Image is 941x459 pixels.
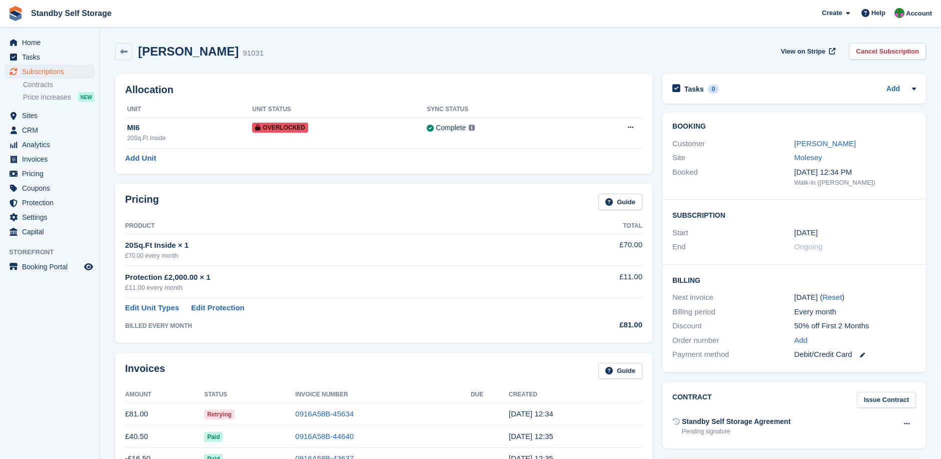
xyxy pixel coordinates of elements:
span: Subscriptions [22,65,82,79]
a: menu [5,123,95,137]
a: menu [5,152,95,166]
th: Unit Status [252,102,427,118]
div: 20Sq.Ft Inside × 1 [125,240,559,251]
a: Edit Protection [191,302,245,314]
div: Standby Self Storage Agreement [682,416,790,427]
div: Walk-in ([PERSON_NAME]) [794,178,916,188]
a: Guide [598,194,642,210]
div: Every month [794,306,916,318]
div: 20Sq.Ft Inside [127,134,252,143]
a: menu [5,181,95,195]
a: menu [5,50,95,64]
div: Discount [672,320,794,332]
h2: Contract [672,392,712,408]
img: stora-icon-8386f47178a22dfd0bd8f6a31ec36ba5ce8667c1dd55bd0f319d3a0aa187defe.svg [8,6,23,21]
div: Site [672,152,794,164]
a: Add [886,84,900,95]
a: menu [5,196,95,210]
img: icon-info-grey-7440780725fd019a000dd9b08b2336e03edf1995a4989e88bcd33f0948082b44.svg [469,125,475,131]
th: Total [559,218,642,234]
th: Status [204,387,295,403]
div: Customer [672,138,794,150]
time: 2025-07-16 11:35:06 UTC [509,432,553,440]
span: Ongoing [794,242,823,251]
div: 0 [708,85,719,94]
th: Unit [125,102,252,118]
h2: [PERSON_NAME] [138,45,239,58]
span: Price increases [23,93,71,102]
span: Retrying [204,409,235,419]
div: Order number [672,335,794,346]
a: Reset [822,293,842,301]
a: [PERSON_NAME] [794,139,856,148]
div: Billing period [672,306,794,318]
time: 2025-08-16 11:34:53 UTC [509,409,553,418]
th: Sync Status [427,102,577,118]
div: [DATE] 12:34 PM [794,167,916,178]
h2: Booking [672,123,916,131]
th: Amount [125,387,204,403]
td: £81.00 [125,403,204,425]
div: Protection £2,000.00 × 1 [125,272,559,283]
span: Protection [22,196,82,210]
h2: Invoices [125,363,165,379]
div: Payment method [672,349,794,360]
span: Analytics [22,138,82,152]
a: Edit Unit Types [125,302,179,314]
div: MI6 [127,122,252,134]
td: £11.00 [559,266,642,298]
td: £70.00 [559,234,642,265]
span: Help [871,8,885,18]
div: 50% off First 2 Months [794,320,916,332]
span: Invoices [22,152,82,166]
a: menu [5,210,95,224]
a: Issue Contract [857,392,916,408]
a: menu [5,138,95,152]
span: Pricing [22,167,82,181]
a: menu [5,225,95,239]
div: Booked [672,167,794,188]
span: Sites [22,109,82,123]
a: 0916A58B-45634 [295,409,354,418]
div: 91031 [243,48,264,59]
td: £40.50 [125,425,204,448]
a: Contracts [23,80,95,90]
div: NEW [78,92,95,102]
a: menu [5,109,95,123]
th: Due [471,387,509,403]
a: Add Unit [125,153,156,164]
div: [DATE] ( ) [794,292,916,303]
span: Overlocked [252,123,308,133]
a: menu [5,260,95,274]
span: Storefront [9,247,100,257]
span: Booking Portal [22,260,82,274]
a: Standby Self Storage [27,5,116,22]
h2: Allocation [125,84,642,96]
th: Created [509,387,642,403]
div: Complete [436,123,466,133]
div: Debit/Credit Card [794,349,916,360]
div: Pending signature [682,427,790,436]
a: menu [5,167,95,181]
span: Capital [22,225,82,239]
h2: Pricing [125,194,159,210]
span: Settings [22,210,82,224]
time: 2025-06-16 00:00:00 UTC [794,227,818,239]
span: Paid [204,432,223,442]
th: Product [125,218,559,234]
div: Next invoice [672,292,794,303]
span: Create [822,8,842,18]
span: Home [22,36,82,50]
div: £81.00 [559,319,642,331]
a: Cancel Subscription [849,43,926,60]
a: Guide [598,363,642,379]
span: Coupons [22,181,82,195]
a: Preview store [83,261,95,273]
div: £11.00 every month [125,283,559,293]
div: End [672,241,794,253]
span: Tasks [22,50,82,64]
a: Price increases NEW [23,92,95,103]
a: View on Stripe [777,43,837,60]
div: BILLED EVERY MONTH [125,321,559,330]
span: View on Stripe [781,47,825,57]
